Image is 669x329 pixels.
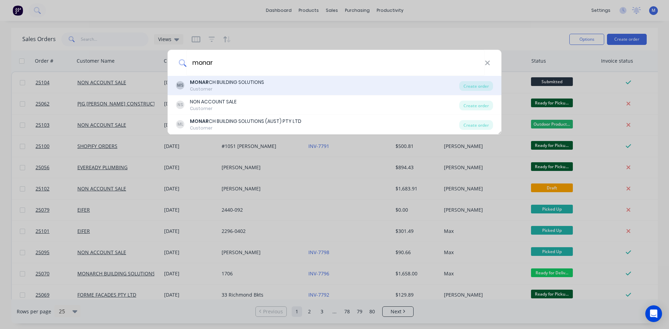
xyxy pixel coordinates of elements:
b: MONAR [190,79,209,86]
div: Open Intercom Messenger [645,305,662,322]
b: MONAR [190,118,209,125]
div: MS [176,81,184,89]
div: CH BUILDING SOLUTIONS [190,79,264,86]
div: NON ACCOUNT SALE [190,98,237,105]
div: Create order [459,81,493,91]
input: Enter a customer name to create a new order... [186,50,485,76]
div: Customer [190,86,264,92]
div: Customer [190,125,301,131]
div: ML [176,120,184,128]
div: CH BUILDING SOLUTIONS (AUST) PTY LTD [190,118,301,125]
div: Create order [459,101,493,110]
div: Create order [459,120,493,130]
div: Customer [190,105,237,112]
div: NS [176,101,184,109]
